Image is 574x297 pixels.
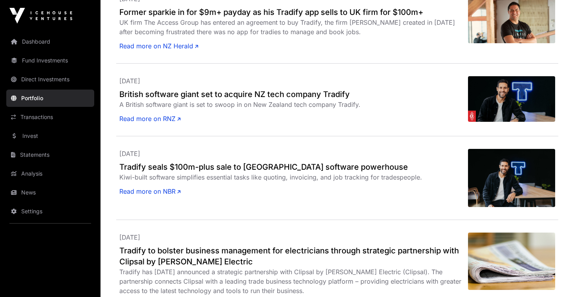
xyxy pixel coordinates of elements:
[6,33,94,50] a: Dashboard
[6,52,94,69] a: Fund Investments
[119,245,468,267] a: Tradify to bolster business management for electricians through strategic partnership with Clipsa...
[119,18,468,37] div: UK firm The Access Group has entered an agreement to buy Tradify, the firm [PERSON_NAME] created ...
[119,161,468,172] a: Tradify seals $100m-plus sale to [GEOGRAPHIC_DATA] software powerhouse
[468,76,555,122] img: 4KIY056_Michael_Stecklerx_jpg.jpeg
[119,172,468,182] div: Kiwi-built software simplifies essential tasks like quoting, invoicing, and job tracking for trad...
[9,8,72,24] img: Icehouse Ventures Logo
[119,233,468,242] p: [DATE]
[6,165,94,182] a: Analysis
[6,146,94,163] a: Statements
[6,108,94,126] a: Transactions
[6,90,94,107] a: Portfolio
[119,149,468,158] p: [DATE]
[6,203,94,220] a: Settings
[119,76,468,86] p: [DATE]
[468,149,555,207] img: Michael-Steckler-Tradify-September-2024_4364.jpeg
[119,89,468,100] a: British software giant set to acquire NZ tech company Tradify
[119,7,468,18] a: Former sparkie in for $9m+ payday as his Tradify app sells to UK firm for $100m+
[119,114,181,123] a: Read more on RNZ
[468,233,555,290] img: news-and-developments.jpg
[6,184,94,201] a: News
[119,41,198,51] a: Read more on NZ Herald
[535,259,574,297] iframe: Chat Widget
[119,267,468,295] div: Tradify has [DATE] announced a strategic partnership with Clipsal by [PERSON_NAME] Electric (Clip...
[119,100,468,109] div: A British software giant is set to swoop in on New Zealand tech company Tradify.
[119,187,181,196] a: Read more on NBR
[6,71,94,88] a: Direct Investments
[6,127,94,145] a: Invest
